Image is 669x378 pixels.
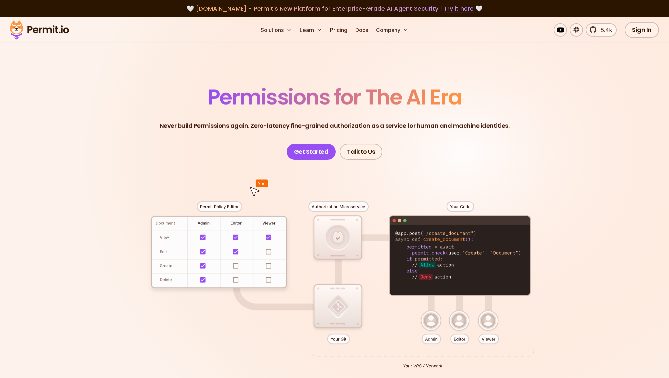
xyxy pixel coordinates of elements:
[340,144,382,160] a: Talk to Us
[373,23,411,37] button: Company
[287,144,336,160] a: Get Started
[16,4,653,13] div: 🤍 🤍
[625,22,659,38] a: Sign In
[353,23,371,37] a: Docs
[258,23,294,37] button: Solutions
[597,26,612,34] span: 5.4k
[208,82,462,112] span: Permissions for The AI Era
[444,4,474,13] a: Try it here
[196,4,474,13] span: [DOMAIN_NAME] - Permit's New Platform for Enterprise-Grade AI Agent Security |
[586,23,617,37] a: 5.4k
[7,19,72,41] img: Permit logo
[327,23,350,37] a: Pricing
[160,121,510,130] p: Never build Permissions again. Zero-latency fine-grained authorization as a service for human and...
[297,23,325,37] button: Learn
